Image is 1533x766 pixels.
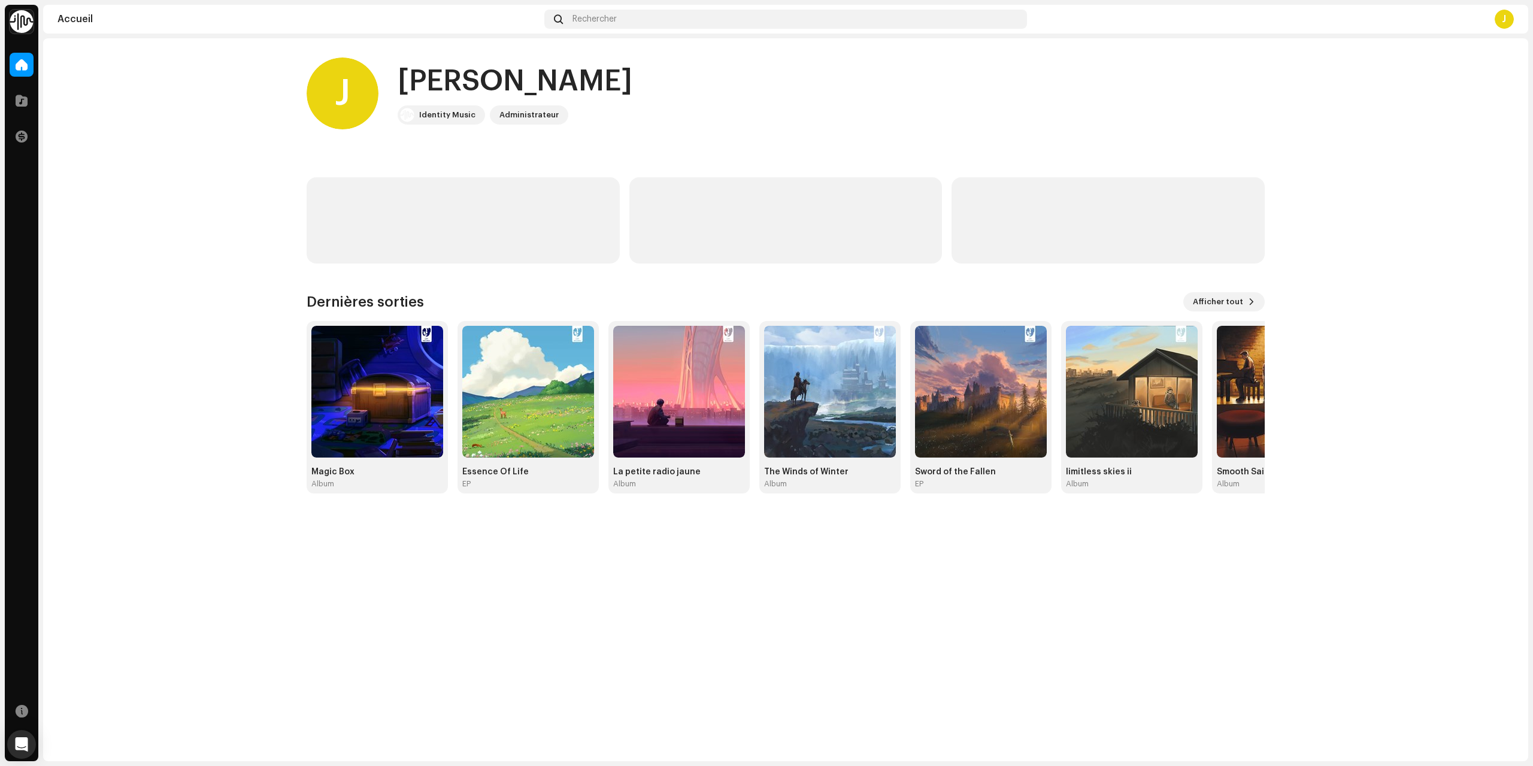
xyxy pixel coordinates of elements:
[1183,292,1265,311] button: Afficher tout
[419,108,475,122] div: Identity Music
[1066,479,1089,489] div: Album
[462,326,594,458] img: 41435c15-4c96-4372-8d82-45d228094bd0
[764,326,896,458] img: 2824037b-7bd5-4082-92d6-0b51cd6fc88b
[307,292,424,311] h3: Dernières sorties
[613,479,636,489] div: Album
[764,479,787,489] div: Album
[307,57,378,129] div: J
[311,479,334,489] div: Album
[1217,326,1349,458] img: af5c583c-e2e3-45c8-8989-e7b7ec2d256c
[10,10,34,34] img: 0f74c21f-6d1c-4dbc-9196-dbddad53419e
[7,730,36,759] div: Open Intercom Messenger
[499,108,559,122] div: Administrateur
[311,467,443,477] div: Magic Box
[1217,479,1240,489] div: Album
[400,108,414,122] img: 0f74c21f-6d1c-4dbc-9196-dbddad53419e
[613,326,745,458] img: bde2f348-714c-44b5-9e5c-d06a60bafef1
[1066,467,1198,477] div: limitless skies ii
[462,479,471,489] div: EP
[613,467,745,477] div: La petite radio jaune
[572,14,617,24] span: Rechercher
[1217,467,1349,477] div: Smooth Sailing
[915,467,1047,477] div: Sword of the Fallen
[915,326,1047,458] img: ef5ec4a2-ed62-4de3-a397-4e96fb3e9088
[57,14,540,24] div: Accueil
[462,467,594,477] div: Essence Of Life
[1193,290,1243,314] span: Afficher tout
[915,479,923,489] div: EP
[311,326,443,458] img: 3793d063-f8b8-476a-b8f4-d7206e68c5d9
[1066,326,1198,458] img: 834f7122-da2c-49ee-83ca-2069025ed6c4
[764,467,896,477] div: The Winds of Winter
[1495,10,1514,29] div: J
[398,62,632,101] div: [PERSON_NAME]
